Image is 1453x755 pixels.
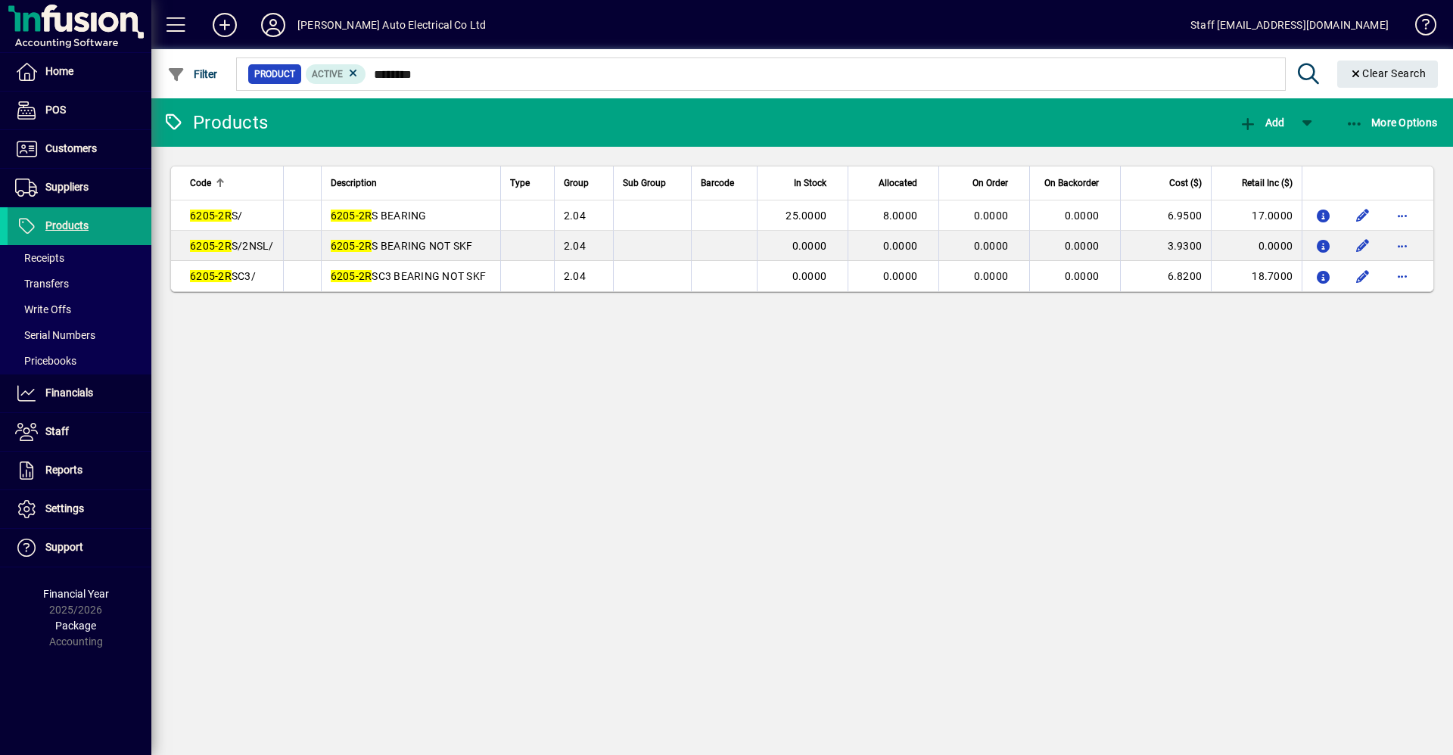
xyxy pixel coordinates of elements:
[45,387,93,399] span: Financials
[45,65,73,77] span: Home
[15,303,71,315] span: Write Offs
[201,11,249,39] button: Add
[15,278,69,290] span: Transfers
[794,175,826,191] span: In Stock
[1211,231,1302,261] td: 0.0000
[8,452,151,489] a: Reports
[8,53,151,91] a: Home
[331,270,487,282] span: SC3 BEARING NOT SKF
[331,270,372,282] em: 6205-2R
[1351,264,1375,288] button: Edit
[8,297,151,322] a: Write Offs
[564,175,604,191] div: Group
[249,11,297,39] button: Profile
[623,175,682,191] div: Sub Group
[510,175,545,191] div: Type
[190,270,232,282] em: 6205-2R
[1351,234,1375,258] button: Edit
[1065,240,1100,252] span: 0.0000
[1120,200,1211,231] td: 6.9500
[883,240,918,252] span: 0.0000
[1169,175,1202,191] span: Cost ($)
[331,240,372,252] em: 6205-2R
[1404,3,1434,52] a: Knowledge Base
[564,240,586,252] span: 2.04
[45,219,89,231] span: Products
[8,490,151,528] a: Settings
[972,175,1008,191] span: On Order
[190,240,232,252] em: 6205-2R
[1120,231,1211,261] td: 3.9300
[1235,109,1288,136] button: Add
[1065,210,1100,222] span: 0.0000
[1211,200,1302,231] td: 17.0000
[1346,117,1438,129] span: More Options
[45,502,84,514] span: Settings
[15,329,95,341] span: Serial Numbers
[45,464,82,476] span: Reports
[45,142,97,154] span: Customers
[1390,264,1414,288] button: More options
[163,110,268,135] div: Products
[623,175,666,191] span: Sub Group
[8,322,151,348] a: Serial Numbers
[701,175,734,191] span: Barcode
[331,210,372,222] em: 6205-2R
[331,210,427,222] span: S BEARING
[8,271,151,297] a: Transfers
[306,64,366,84] mat-chip: Activation Status: Active
[163,61,222,88] button: Filter
[974,240,1009,252] span: 0.0000
[8,348,151,374] a: Pricebooks
[1349,67,1427,79] span: Clear Search
[190,240,274,252] span: S/2NSL/
[331,175,377,191] span: Description
[1065,270,1100,282] span: 0.0000
[15,252,64,264] span: Receipts
[701,175,748,191] div: Barcode
[254,67,295,82] span: Product
[43,588,109,600] span: Financial Year
[8,374,151,412] a: Financials
[45,181,89,193] span: Suppliers
[879,175,917,191] span: Allocated
[1342,109,1442,136] button: More Options
[974,210,1009,222] span: 0.0000
[1242,175,1293,191] span: Retail Inc ($)
[948,175,1022,191] div: On Order
[767,175,840,191] div: In Stock
[8,169,151,207] a: Suppliers
[1039,175,1112,191] div: On Backorder
[1390,204,1414,228] button: More options
[883,270,918,282] span: 0.0000
[190,210,232,222] em: 6205-2R
[167,68,218,80] span: Filter
[1190,13,1389,37] div: Staff [EMAIL_ADDRESS][DOMAIN_NAME]
[190,175,274,191] div: Code
[1351,204,1375,228] button: Edit
[786,210,826,222] span: 25.0000
[1239,117,1284,129] span: Add
[1044,175,1099,191] span: On Backorder
[564,175,589,191] span: Group
[190,175,211,191] span: Code
[8,92,151,129] a: POS
[1390,234,1414,258] button: More options
[331,240,473,252] span: S BEARING NOT SKF
[312,69,343,79] span: Active
[190,210,242,222] span: S/
[55,620,96,632] span: Package
[331,175,491,191] div: Description
[8,245,151,271] a: Receipts
[297,13,486,37] div: [PERSON_NAME] Auto Electrical Co Ltd
[1120,261,1211,291] td: 6.8200
[792,270,827,282] span: 0.0000
[857,175,931,191] div: Allocated
[883,210,918,222] span: 8.0000
[1337,61,1439,88] button: Clear
[15,355,76,367] span: Pricebooks
[45,425,69,437] span: Staff
[564,210,586,222] span: 2.04
[45,104,66,116] span: POS
[792,240,827,252] span: 0.0000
